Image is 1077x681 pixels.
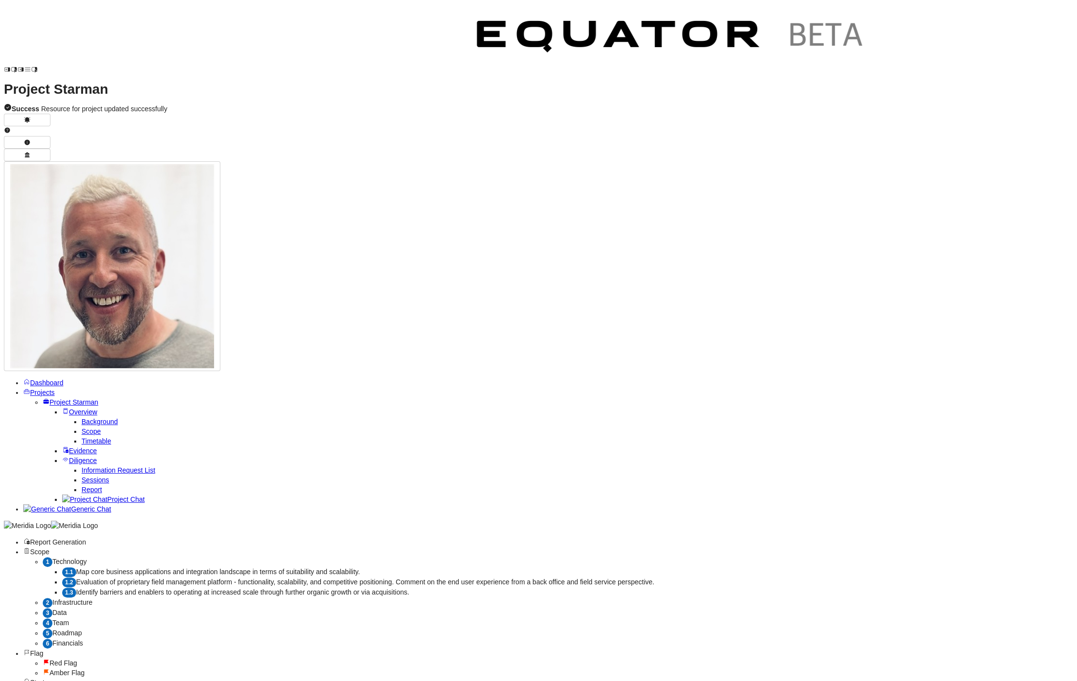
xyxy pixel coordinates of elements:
[82,418,118,426] a: Background
[4,521,51,530] img: Meridia Logo
[76,588,409,596] span: Identify barriers and enablers to operating at increased scale through further organic growth or ...
[82,486,102,494] a: Report
[50,659,77,667] span: Red Flag
[52,629,82,637] span: Roadmap
[460,4,882,73] img: Customer Logo
[50,398,98,406] span: Project Starman
[82,437,111,445] a: Timetable
[30,379,64,387] span: Dashboard
[82,466,155,474] a: Information Request List
[62,588,76,597] div: 1.3
[43,639,52,648] div: 6
[43,629,52,638] div: 5
[30,649,43,657] span: Flag
[107,495,145,503] span: Project Chat
[38,4,460,73] img: Customer Logo
[52,558,87,565] span: Technology
[69,457,97,464] span: Diligence
[62,447,97,455] a: Evidence
[30,389,55,396] span: Projects
[62,494,107,504] img: Project Chat
[62,567,76,577] div: 1.1
[62,495,145,503] a: Project ChatProject Chat
[82,427,101,435] a: Scope
[43,618,52,628] div: 4
[43,557,52,567] div: 1
[23,379,64,387] a: Dashboard
[4,85,1073,94] h1: Project Starman
[71,505,111,513] span: Generic Chat
[62,578,76,587] div: 1.2
[52,639,83,647] span: Financials
[43,398,98,406] a: Project Starman
[51,521,98,530] img: Meridia Logo
[30,538,86,546] span: Report Generation
[52,598,92,606] span: Infrastructure
[76,578,654,586] span: Evaluation of proprietary field management platform - functionality, scalability, and competitive...
[69,447,97,455] span: Evidence
[23,504,71,514] img: Generic Chat
[43,608,52,618] div: 3
[10,164,214,368] img: Profile Icon
[52,619,69,627] span: Team
[12,105,39,113] strong: Success
[69,408,97,416] span: Overview
[50,669,84,677] span: Amber Flag
[62,457,97,464] a: Diligence
[82,476,109,484] a: Sessions
[30,548,50,556] span: Scope
[23,505,111,513] a: Generic ChatGeneric Chat
[76,568,360,576] span: Map core business applications and integration landscape in terms of suitability and scalability.
[23,389,55,396] a: Projects
[62,408,97,416] a: Overview
[52,609,67,616] span: Data
[12,105,167,113] span: Resource for project updated successfully
[43,598,52,608] div: 2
